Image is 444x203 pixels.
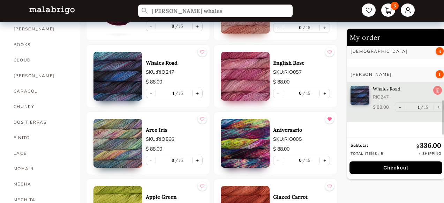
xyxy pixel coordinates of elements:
a: Aniversario [273,126,330,133]
p: $ 88.00 [373,104,389,110]
p: SKU: RIO866 [146,136,203,143]
a: CHUNKY [14,99,69,114]
p: $ 88.00 [146,78,203,86]
button: + [320,23,330,32]
img: 0.jpg [351,86,369,105]
img: L5WsItTXhTFtyxb3tkNoXNspfcfOAAWlbXYcuBTUg0FA22wzaAJ6kXiYLTb6coiuTfQf1mE2HwVko7IAAAAASUVORK5CYII= [29,6,75,14]
button: + [320,156,330,165]
p: + Shipping [419,151,441,156]
label: 15 [174,158,183,163]
p: Total items : 5 [351,151,383,156]
button: + [320,89,330,98]
img: 0.jpg [93,52,142,101]
a: Apple Green [146,194,203,200]
a: Whales Road [146,59,203,66]
p: $ 88.00 [273,78,330,86]
p: $ 88.00 [273,145,330,153]
a: Glazed Carrot [273,194,330,200]
span: 5 [391,2,399,10]
img: 0.jpg [221,119,270,168]
p: 336.00 [416,141,441,150]
a: MOHAIR [14,161,69,176]
button: Checkout [349,161,442,174]
img: 0.jpg [221,52,270,101]
span: 4 [436,47,444,55]
input: Search... [138,5,292,17]
a: English Rose [273,59,330,66]
label: 15 [302,90,311,96]
h3: [PERSON_NAME] [351,72,392,77]
a: 5 [381,3,395,17]
label: 15 [420,104,429,110]
a: [PERSON_NAME] [14,21,69,37]
a: LACE [14,146,69,161]
strong: Subtotal [351,143,368,148]
p: SKU: RIO005 [273,136,330,143]
button: + [193,156,202,165]
label: 15 [302,158,311,163]
p: SKU: RIO247 [146,68,203,76]
label: 15 [302,25,311,30]
h3: [DEMOGRAPHIC_DATA] [351,49,408,54]
p: RIO247 [373,94,430,100]
a: BOOKS [14,37,69,52]
a: DOS TIERRAS [14,115,69,130]
a: MECHA [14,176,69,192]
button: - [395,103,405,111]
a: Arco Iris [146,126,203,133]
button: + [193,22,202,31]
img: 0.jpg [93,119,142,168]
label: 15 [174,90,183,96]
a: [PERSON_NAME] [14,68,69,84]
a: CLOUD [14,52,69,68]
a: FINITO [14,130,69,145]
label: 15 [174,23,183,29]
p: $ 88.00 [146,145,203,153]
span: 1 [436,70,444,78]
button: - [146,89,156,98]
a: CARACOL [14,84,69,99]
span: $ [416,144,420,149]
button: + [193,89,202,98]
p: Whales Road [373,86,430,92]
p: SKU: RIO057 [273,68,330,76]
button: + [434,103,443,111]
